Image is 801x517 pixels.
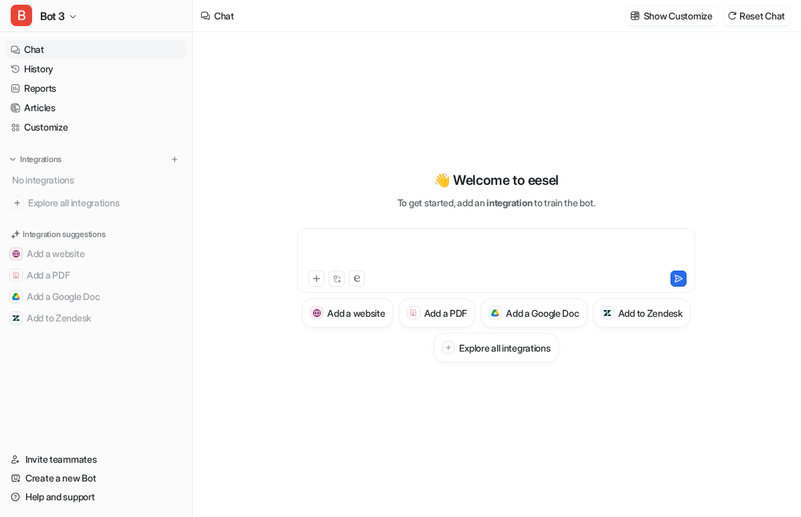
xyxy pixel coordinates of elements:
[8,169,187,191] div: No integrations
[491,309,500,317] img: Add a Google Doc
[5,265,187,286] button: Add a PDFAdd a PDF
[11,5,32,26] span: B
[313,309,321,317] img: Add a website
[727,11,737,21] img: reset
[5,488,187,506] a: Help and support
[5,307,187,329] button: Add to ZendeskAdd to Zendesk
[618,306,683,320] h3: Add to Zendesk
[5,194,187,212] a: Explore all integrations
[23,228,105,240] p: Integration suggestions
[12,293,20,301] img: Add a Google Doc
[302,298,393,327] button: Add a websiteAdd a website
[5,79,187,98] a: Reports
[5,118,187,137] a: Customize
[5,60,187,78] a: History
[5,469,187,488] a: Create a new Bot
[12,250,20,258] img: Add a website
[603,309,612,317] img: Add to Zendesk
[434,170,559,190] p: 👋 Welcome to eesel
[5,243,187,265] button: Add a websiteAdd a website
[170,155,179,164] img: menu_add.svg
[459,341,550,355] h3: Explore all integrations
[630,11,640,21] img: customize
[480,298,588,327] button: Add a Google DocAdd a Google Doc
[5,286,187,307] button: Add a Google DocAdd a Google Doc
[626,6,718,25] button: Show Customize
[644,9,713,23] p: Show Customize
[12,314,20,322] img: Add to Zendesk
[12,271,20,279] img: Add a PDF
[8,155,17,164] img: expand menu
[20,154,62,165] p: Integrations
[5,153,66,166] button: Integrations
[409,309,418,317] img: Add a PDF
[486,197,532,208] span: integration
[397,196,595,210] p: To get started, add an to train the bot.
[399,298,475,327] button: Add a PDFAdd a PDF
[28,192,181,214] span: Explore all integrations
[5,98,187,117] a: Articles
[5,450,187,469] a: Invite teammates
[434,333,558,362] button: Explore all integrations
[593,298,691,327] button: Add to ZendeskAdd to Zendesk
[506,306,580,320] h3: Add a Google Doc
[11,196,24,210] img: explore all integrations
[40,7,65,25] span: Bot 3
[424,306,467,320] h3: Add a PDF
[5,40,187,59] a: Chat
[723,6,790,25] button: Reset Chat
[327,306,385,320] h3: Add a website
[214,9,234,23] div: Chat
